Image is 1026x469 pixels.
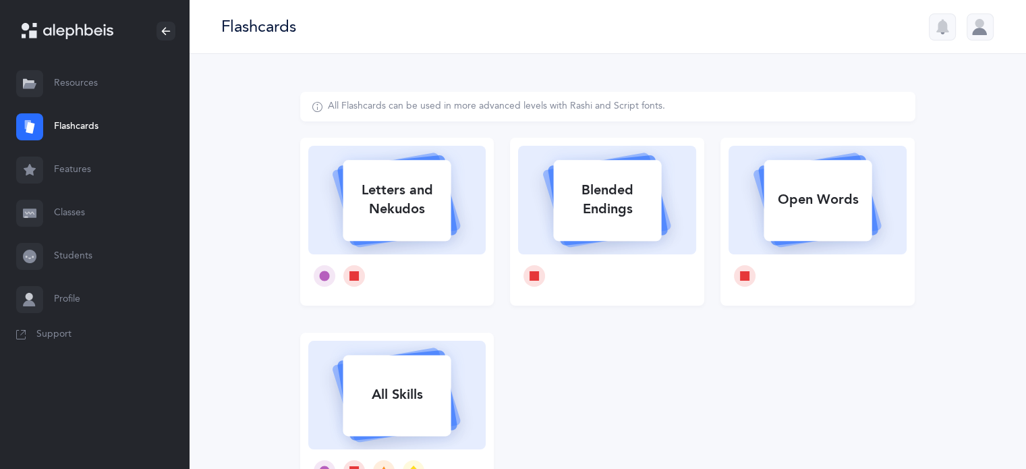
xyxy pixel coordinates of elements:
div: All Flashcards can be used in more advanced levels with Rashi and Script fonts. [328,100,665,113]
div: Flashcards [221,16,296,38]
div: Open Words [764,182,872,217]
span: Support [36,328,72,341]
div: All Skills [343,377,451,412]
div: Blended Endings [553,173,661,227]
div: Letters and Nekudos [343,173,451,227]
